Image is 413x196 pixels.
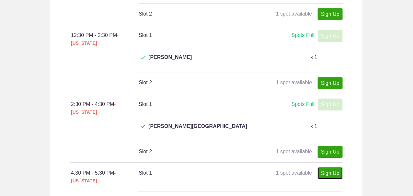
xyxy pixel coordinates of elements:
[139,10,240,18] h4: Slot 2
[139,100,240,108] h4: Slot 1
[141,56,146,60] img: Check dark green
[292,31,315,40] div: Spots Full
[276,170,312,176] span: 1 spot available
[310,122,317,130] p: x 1
[141,124,146,128] img: Check dark green
[71,31,139,47] div: 12:30 PM - 2:30 PM
[71,100,139,116] div: 2:30 PM - 4:30 PM
[318,8,343,20] a: Sign Up
[292,100,315,109] div: Spots Full
[139,169,240,177] h4: Slot 1
[276,80,312,85] span: 1 spot available
[318,77,343,89] a: Sign Up
[276,11,312,17] span: 1 spot available
[276,149,312,154] span: 1 spot available
[71,102,116,115] span: - [US_STATE]
[148,53,192,69] span: [PERSON_NAME]
[139,79,240,86] h4: Slot 2
[71,170,116,183] span: - [US_STATE]
[139,148,240,156] h4: Slot 2
[148,122,247,138] span: [PERSON_NAME][GEOGRAPHIC_DATA]
[318,146,343,158] a: Sign Up
[318,167,343,179] a: Sign Up
[71,169,139,185] div: 4:30 PM - 5:30 PM
[139,31,240,39] h4: Slot 1
[310,53,317,61] p: x 1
